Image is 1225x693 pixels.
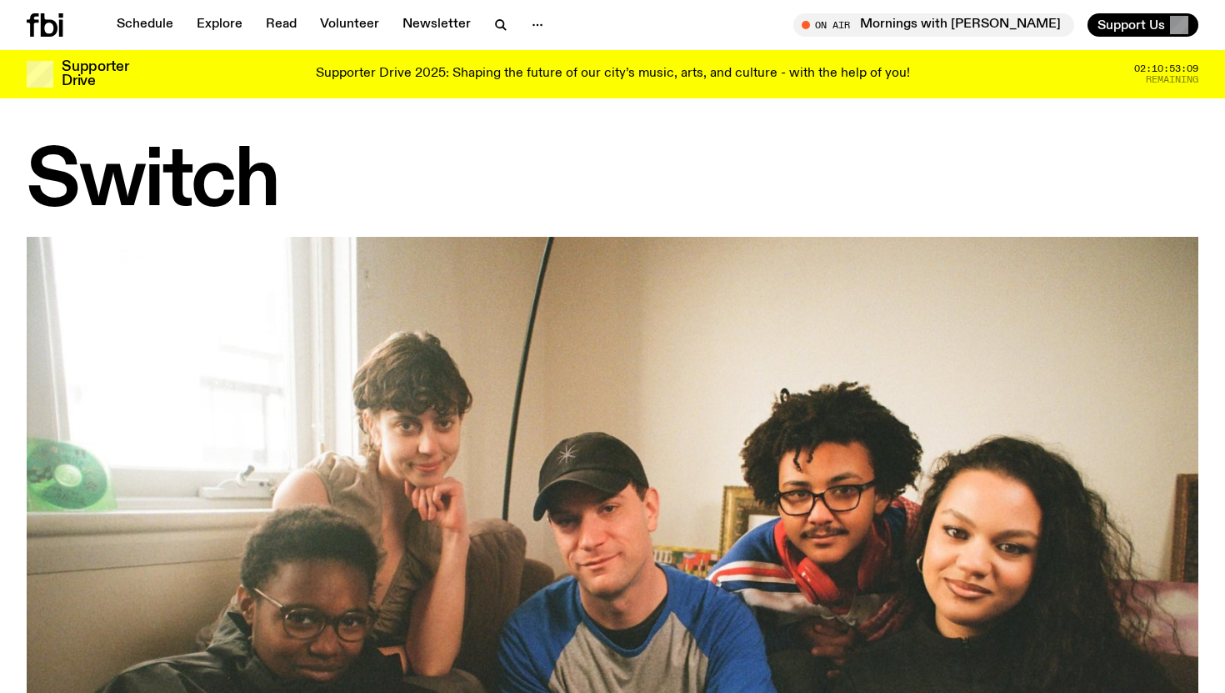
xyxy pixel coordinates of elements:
[256,13,307,37] a: Read
[793,13,1074,37] button: On AirMornings with [PERSON_NAME]
[310,13,389,37] a: Volunteer
[187,13,252,37] a: Explore
[1087,13,1198,37] button: Support Us
[107,13,183,37] a: Schedule
[62,60,128,88] h3: Supporter Drive
[27,145,1198,220] h1: Switch
[392,13,481,37] a: Newsletter
[1146,75,1198,84] span: Remaining
[316,67,910,82] p: Supporter Drive 2025: Shaping the future of our city’s music, arts, and culture - with the help o...
[1134,64,1198,73] span: 02:10:53:09
[1097,18,1165,33] span: Support Us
